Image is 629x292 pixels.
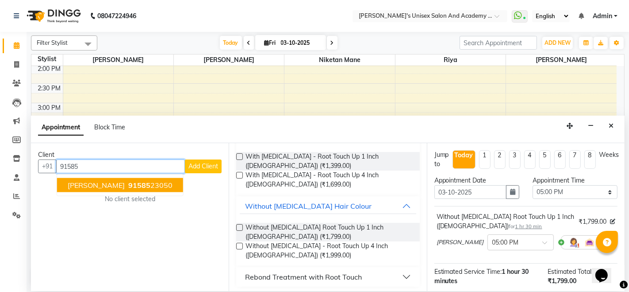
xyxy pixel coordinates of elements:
[434,268,502,276] span: Estimated Service Time:
[220,36,242,50] span: Today
[593,12,612,21] span: Admin
[437,212,575,231] div: Without [MEDICAL_DATA] Root Touch Up 1 Inch ([DEMOGRAPHIC_DATA])
[548,277,576,285] span: ₹1,799.00
[278,36,322,50] input: 2025-10-03
[36,84,63,93] div: 2:30 PM
[38,150,222,160] div: Client
[245,201,372,211] div: Without [MEDICAL_DATA] Hair Colour
[23,4,83,28] img: logo
[599,150,619,160] div: Weeks
[479,150,491,169] li: 1
[554,150,566,169] li: 6
[284,55,395,66] span: Niketan Mane
[38,160,57,173] button: +91
[610,219,615,224] i: Edit price
[245,241,412,260] span: Without [MEDICAL_DATA] - Root Touch Up 4 Inch ([DEMOGRAPHIC_DATA]) (₹1,999.00)
[188,162,218,170] span: Add Client
[185,160,222,173] button: Add Client
[434,150,449,169] div: Jump to
[568,237,579,248] img: Hairdresser.png
[245,171,412,189] span: With [MEDICAL_DATA] - Root Touch Up 4 Inch ([DEMOGRAPHIC_DATA]) (₹1,699.00)
[592,257,620,283] iframe: chat widget
[539,150,551,169] li: 5
[174,55,284,66] span: [PERSON_NAME]
[63,55,173,66] span: [PERSON_NAME]
[56,160,185,173] input: Search by Name/Mobile/Email/Code
[36,103,63,113] div: 3:00 PM
[569,150,581,169] li: 7
[240,198,416,214] button: Without [MEDICAL_DATA] Hair Colour
[434,176,519,185] div: Appointment Date
[245,272,362,282] div: Rebond Treatment with Root Touch
[97,4,136,28] b: 08047224946
[68,181,125,190] span: [PERSON_NAME]
[240,269,416,285] button: Rebond Treatment with Root Touch
[605,119,617,133] button: Close
[128,181,150,190] span: 91585
[545,39,571,46] span: ADD NEW
[542,37,573,49] button: ADD NEW
[509,150,521,169] li: 3
[515,223,542,230] span: 1 hr 30 min
[579,217,606,226] span: ₹1,799.00
[59,195,200,204] div: No client selected
[262,39,278,46] span: Fri
[494,150,506,169] li: 2
[509,223,542,230] small: for
[533,176,617,185] div: Appointment Time
[127,181,173,190] ngb-highlight: 23050
[548,268,593,276] span: Estimated Total:
[506,55,617,66] span: [PERSON_NAME]
[524,150,536,169] li: 4
[584,237,595,248] img: Interior.png
[434,185,506,199] input: yyyy-mm-dd
[437,238,484,247] span: [PERSON_NAME]
[245,152,412,171] span: With [MEDICAL_DATA] - Root Touch Up 1 Inch ([DEMOGRAPHIC_DATA]) (₹1,399.00)
[38,120,84,136] span: Appointment
[245,223,412,241] span: Without [MEDICAL_DATA] Root Touch Up 1 Inch ([DEMOGRAPHIC_DATA]) (₹1,799.00)
[395,55,506,66] span: Riya
[36,64,63,74] div: 2:00 PM
[37,39,68,46] span: Filter Stylist
[455,151,473,160] div: Today
[94,123,125,131] span: Block Time
[460,36,537,50] input: Search Appointment
[584,150,596,169] li: 8
[31,55,63,64] div: Stylist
